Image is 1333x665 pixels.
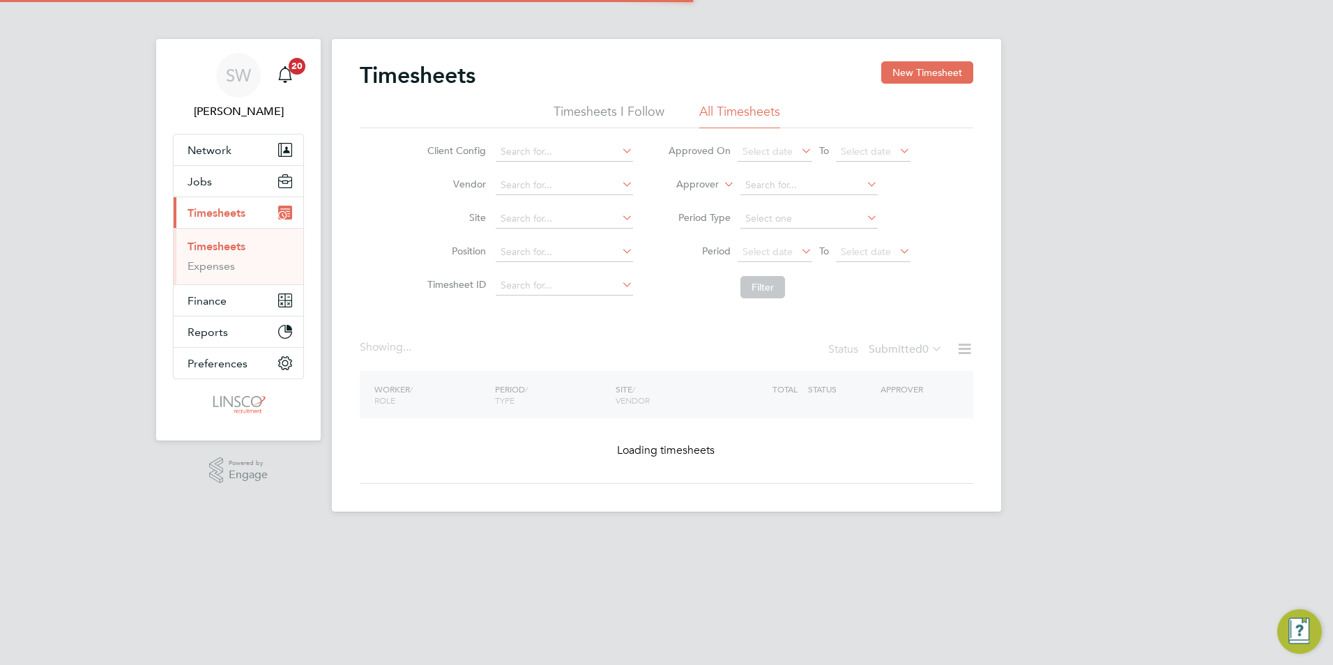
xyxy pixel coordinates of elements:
label: Period [668,245,731,257]
button: Finance [174,285,303,316]
span: Finance [188,294,227,307]
input: Search for... [496,243,633,262]
input: Search for... [740,176,878,195]
img: linsco-logo-retina.png [209,393,267,415]
button: Jobs [174,166,303,197]
span: SW [226,66,251,84]
span: 0 [922,342,929,356]
label: Timesheet ID [423,278,486,291]
span: To [815,142,833,160]
div: Timesheets [174,228,303,284]
span: Jobs [188,175,212,188]
span: Preferences [188,357,247,370]
label: Submitted [869,342,943,356]
span: Timesheets [188,206,245,220]
a: Timesheets [188,240,245,253]
li: All Timesheets [699,103,780,128]
button: New Timesheet [881,61,973,84]
span: Select date [841,145,891,158]
span: Reports [188,326,228,339]
nav: Main navigation [156,39,321,441]
a: 20 [271,53,299,98]
span: Engage [229,469,268,481]
span: Select date [742,245,793,258]
label: Approved On [668,144,731,157]
label: Client Config [423,144,486,157]
span: 20 [289,58,305,75]
div: Showing [360,340,414,355]
input: Search for... [496,209,633,229]
input: Search for... [496,276,633,296]
a: Powered byEngage [209,457,268,484]
input: Search for... [496,142,633,162]
span: ... [403,340,411,354]
button: Timesheets [174,197,303,228]
span: Shaun White [173,103,304,120]
h2: Timesheets [360,61,475,89]
span: Powered by [229,457,268,469]
a: SW[PERSON_NAME] [173,53,304,120]
div: Status [828,340,945,360]
label: Position [423,245,486,257]
a: Go to home page [173,393,304,415]
li: Timesheets I Follow [554,103,664,128]
button: Engage Resource Center [1277,609,1322,654]
input: Select one [740,209,878,229]
label: Period Type [668,211,731,224]
label: Site [423,211,486,224]
button: Preferences [174,348,303,379]
span: Select date [841,245,891,258]
label: Approver [656,178,719,192]
span: To [815,242,833,260]
button: Reports [174,316,303,347]
span: Network [188,144,231,157]
a: Expenses [188,259,235,273]
button: Network [174,135,303,165]
button: Filter [740,276,785,298]
label: Vendor [423,178,486,190]
span: Select date [742,145,793,158]
input: Search for... [496,176,633,195]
